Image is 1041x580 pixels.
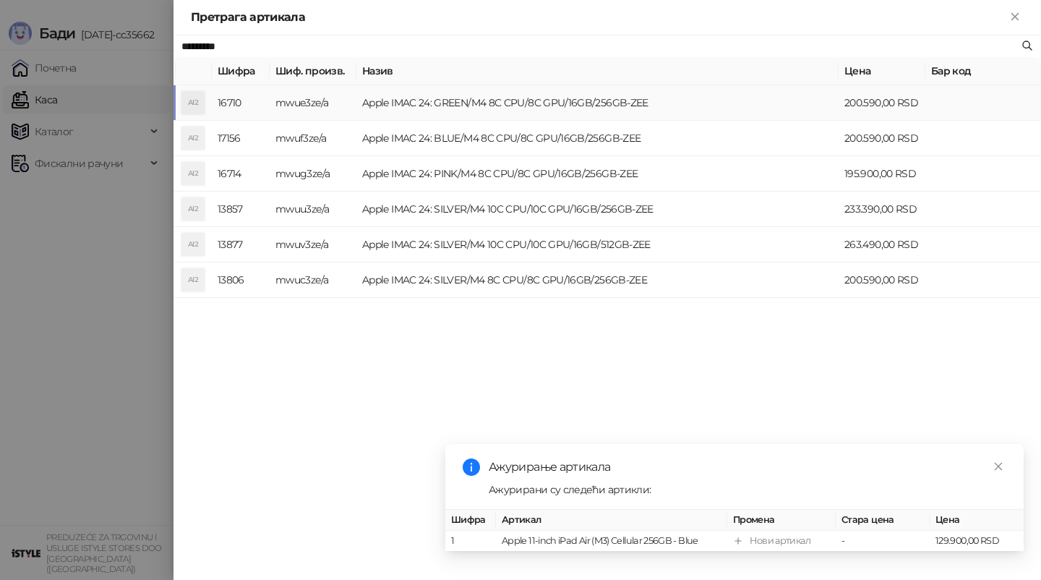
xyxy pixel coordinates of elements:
[356,121,839,156] td: Apple IMAC 24: BLUE/M4 8C CPU/8C GPU/16GB/256GB-ZEE
[727,510,836,531] th: Промена
[496,531,727,552] td: Apple 11-inch iPad Air (M3) Cellular 256GB - Blue
[930,510,1024,531] th: Цена
[181,127,205,150] div: AI2
[839,57,925,85] th: Цена
[191,9,1006,26] div: Претрага артикала
[212,192,270,227] td: 13857
[496,510,727,531] th: Артикал
[270,156,356,192] td: mwug3ze/a
[181,91,205,114] div: AI2
[270,192,356,227] td: mwuu3ze/a
[181,162,205,185] div: AI2
[839,85,925,121] td: 200.590,00 RSD
[993,461,1003,472] span: close
[930,531,1024,552] td: 129.900,00 RSD
[839,156,925,192] td: 195.900,00 RSD
[356,85,839,121] td: Apple IMAC 24: GREEN/M4 8C CPU/8C GPU/16GB/256GB-ZEE
[990,459,1006,474] a: Close
[489,459,1006,476] div: Ажурирање артикала
[181,268,205,291] div: AI2
[212,227,270,263] td: 13877
[839,227,925,263] td: 263.490,00 RSD
[445,531,496,552] td: 1
[356,192,839,227] td: Apple IMAC 24: SILVER/M4 10C CPU/10C GPU/16GB/256GB-ZEE
[270,57,356,85] th: Шиф. произв.
[212,57,270,85] th: Шифра
[836,510,930,531] th: Стара цена
[270,85,356,121] td: mwue3ze/a
[212,263,270,298] td: 13806
[212,85,270,121] td: 16710
[356,227,839,263] td: Apple IMAC 24: SILVER/M4 10C CPU/10C GPU/16GB/512GB-ZEE
[270,263,356,298] td: mwuc3ze/a
[270,121,356,156] td: mwuf3ze/a
[181,197,205,221] div: AI2
[356,156,839,192] td: Apple IMAC 24: PINK/M4 8C CPU/8C GPU/16GB/256GB-ZEE
[750,534,810,548] div: Нови артикал
[356,57,839,85] th: Назив
[212,121,270,156] td: 17156
[270,227,356,263] td: mwuv3ze/a
[356,263,839,298] td: Apple IMAC 24: SILVER/M4 8C CPU/8C GPU/16GB/256GB-ZEE
[839,263,925,298] td: 200.590,00 RSD
[1006,9,1024,26] button: Close
[839,192,925,227] td: 233.390,00 RSD
[839,121,925,156] td: 200.590,00 RSD
[181,233,205,256] div: AI2
[925,57,1041,85] th: Бар код
[463,459,480,476] span: info-circle
[836,531,930,552] td: -
[212,156,270,192] td: 16714
[489,482,1006,498] div: Ажурирани су следећи артикли:
[445,510,496,531] th: Шифра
